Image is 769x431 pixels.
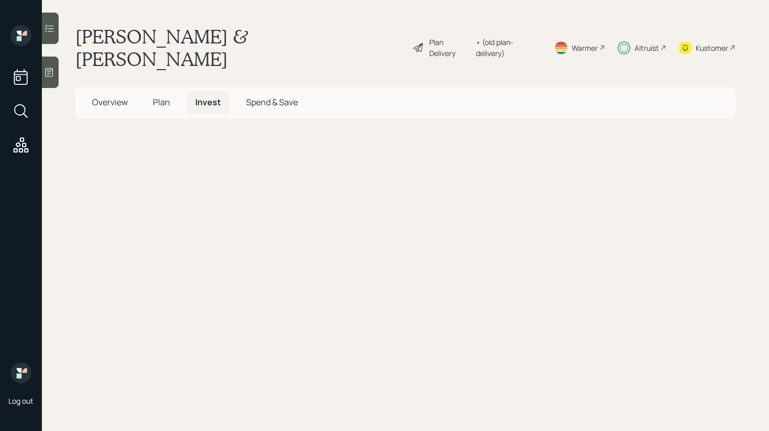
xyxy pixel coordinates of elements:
span: Spend & Save [246,96,298,108]
div: Plan Delivery [429,37,471,59]
div: Kustomer [696,42,728,53]
span: Overview [92,96,128,108]
img: retirable_logo.png [10,362,31,383]
div: • (old plan-delivery) [476,37,541,59]
h1: [PERSON_NAME] & [PERSON_NAME] [75,25,404,70]
div: Altruist [634,42,659,53]
div: Warmer [572,42,598,53]
span: Invest [195,96,221,108]
div: Log out [8,396,34,406]
span: Plan [153,96,170,108]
